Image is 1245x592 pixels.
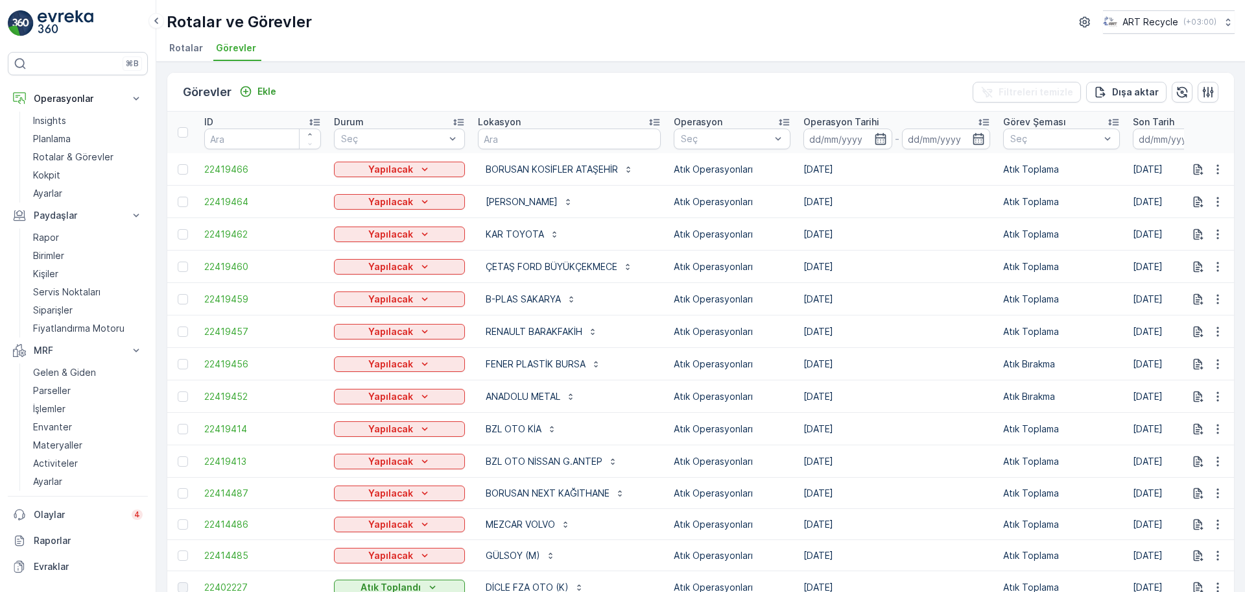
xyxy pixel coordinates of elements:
div: Toggle Row Selected [178,550,188,561]
p: Seç [341,132,445,145]
span: 22414487 [204,487,321,500]
p: Seç [1010,132,1100,145]
p: Gelen & Giden [33,366,96,379]
a: Parseller [28,382,148,400]
p: Rotalar & Görevler [33,151,113,164]
p: KAR TOYOTA [486,228,544,241]
p: Yapılacak [368,423,413,436]
p: Atık Bırakma [1003,358,1120,371]
button: Yapılacak [334,421,465,437]
td: [DATE] [797,283,997,315]
button: Yapılacak [334,324,465,339]
button: [PERSON_NAME] [478,191,581,212]
button: BORUSAN KOSİFLER ATAŞEHİR [478,159,641,180]
a: 22419459 [204,293,321,306]
p: Fiyatlandırma Motoru [33,322,124,335]
a: Materyaller [28,436,148,454]
p: Yapılacak [368,390,413,403]
div: Toggle Row Selected [178,519,188,530]
p: Yapılacak [368,163,413,176]
div: Toggle Row Selected [178,456,188,467]
p: Yapılacak [368,293,413,306]
button: BORUSAN NEXT KAĞITHANE [478,483,633,504]
a: 22414485 [204,549,321,562]
div: Toggle Row Selected [178,391,188,402]
p: Son Tarih [1133,116,1174,129]
button: Yapılacak [334,356,465,372]
button: Yapılacak [334,194,465,210]
a: Gelen & Giden [28,364,148,382]
p: Yapılacak [368,487,413,500]
a: Kokpit [28,166,148,184]
p: ANADOLU METAL [486,390,560,403]
a: Activiteler [28,454,148,473]
p: Atık Toplama [1003,293,1120,306]
p: ( +03:00 ) [1183,17,1216,27]
a: 22419462 [204,228,321,241]
a: Rotalar & Görevler [28,148,148,166]
p: Envanter [33,421,72,434]
button: Yapılacak [334,486,465,501]
div: Toggle Row Selected [178,197,188,207]
a: Ayarlar [28,473,148,491]
p: Siparişler [33,304,73,317]
p: ÇETAŞ FORD BÜYÜKÇEKMECE [486,260,617,273]
p: Raporlar [34,534,143,547]
div: Toggle Row Selected [178,488,188,499]
p: Atık Operasyonları [674,390,790,403]
p: Operasyonlar [34,92,122,105]
a: 22419414 [204,423,321,436]
input: dd/mm/yyyy [902,129,991,149]
a: 22419466 [204,163,321,176]
td: [DATE] [797,445,997,478]
span: 22419452 [204,390,321,403]
p: Insights [33,114,66,127]
p: Kokpit [33,169,60,182]
button: ÇETAŞ FORD BÜYÜKÇEKMECE [478,256,641,277]
p: Activiteler [33,457,78,470]
button: B-PLAS SAKARYA [478,289,584,310]
button: FENER PLASTİK BURSA [478,354,609,375]
td: [DATE] [797,478,997,509]
p: Atık Toplama [1003,325,1120,338]
p: Atık Operasyonları [674,325,790,338]
p: Yapılacak [368,549,413,562]
p: B-PLAS SAKARYA [486,293,561,306]
p: Atık Toplama [1003,163,1120,176]
p: Materyaller [33,439,82,452]
p: Rapor [33,231,59,244]
p: Yapılacak [368,518,413,531]
td: [DATE] [797,218,997,251]
p: Durum [334,116,364,129]
td: [DATE] [797,509,997,540]
span: Rotalar [169,42,203,55]
p: Yapılacak [368,455,413,468]
img: logo_light-DOdMpM7g.png [38,10,93,36]
button: Paydaşlar [8,203,148,228]
td: [DATE] [797,186,997,218]
p: - [895,131,899,147]
p: RENAULT BARAKFAKİH [486,325,582,338]
a: Evraklar [8,554,148,580]
p: Yapılacak [368,358,413,371]
p: Atık Toplama [1003,487,1120,500]
a: 22419413 [204,455,321,468]
a: 22419456 [204,358,321,371]
p: Kişiler [33,267,58,280]
button: KAR TOYOTA [478,224,567,245]
button: Yapılacak [334,389,465,404]
a: Fiyatlandırma Motoru [28,319,148,338]
div: Toggle Row Selected [178,359,188,369]
a: 22419464 [204,195,321,208]
button: MRF [8,338,148,364]
a: Raporlar [8,528,148,554]
p: İşlemler [33,402,65,415]
div: Toggle Row Selected [178,164,188,175]
button: ART Recycle(+03:00) [1103,10,1235,34]
p: Yapılacak [368,260,413,273]
span: 22419460 [204,260,321,273]
td: [DATE] [797,413,997,445]
button: RENAULT BARAKFAKİH [478,321,606,342]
